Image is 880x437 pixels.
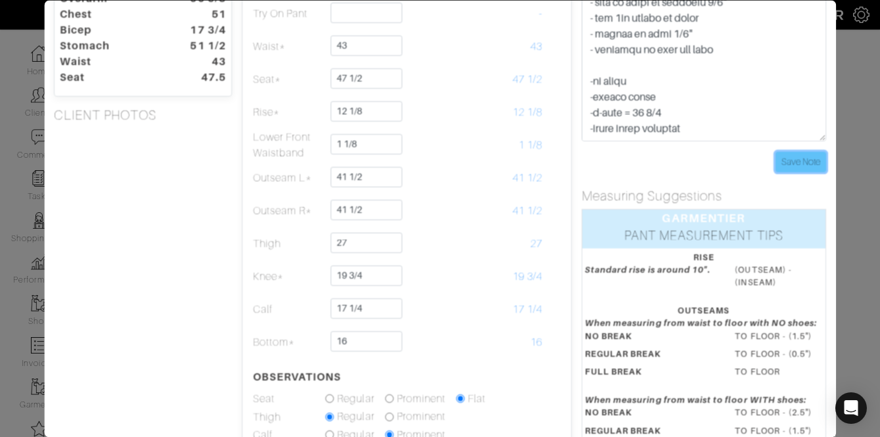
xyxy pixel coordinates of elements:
[50,70,174,85] dt: Seat
[338,391,375,407] label: Regular
[776,152,826,172] input: Save Note
[252,162,325,195] td: Outseam L*
[174,54,236,70] dt: 43
[469,391,486,407] label: Flat
[726,264,833,288] dd: (OUTSEAM) - (INSEAM)
[252,326,325,359] td: Bottom*
[252,359,325,390] th: OBSERVATIONS
[582,227,825,248] div: PANT MEASUREMENT TIPS
[54,107,232,123] h5: CLIENT PHOTOS
[530,336,542,348] span: 16
[252,129,325,162] td: Lower Front Waistband
[726,407,833,419] dd: TO FLOOR - (2.5")
[50,22,174,38] dt: Bicep
[50,7,174,22] dt: Chest
[530,41,542,53] span: 43
[575,366,725,384] dt: FULL BREAK
[513,271,542,283] span: 19 3/4
[585,319,817,329] em: When measuring from waist to floor with NO shoes:
[252,260,325,293] td: Knee*
[575,348,725,365] dt: REGULAR BREAK
[338,409,375,425] label: Regular
[252,195,325,227] td: Outseam R*
[513,172,542,184] span: 41 1/2
[252,63,325,96] td: Seat*
[575,330,725,348] dt: NO BREAK
[585,265,710,275] em: Standard rise is around 10".
[397,409,446,425] label: Prominent
[174,38,236,54] dt: 51 1/2
[585,305,823,317] div: OUTSEAMS
[582,188,826,204] h5: Measuring Suggestions
[575,407,725,425] dt: NO BREAK
[582,210,825,227] div: GARMENTIER
[252,390,325,409] td: Seat
[835,392,867,424] div: Open Intercom Messenger
[252,30,325,63] td: Waist*
[530,238,542,250] span: 27
[539,8,542,20] span: -
[397,391,446,407] label: Prominent
[726,330,833,342] dd: TO FLOOR - (1.5")
[174,7,236,22] dt: 51
[513,74,542,85] span: 47 1/2
[585,251,823,264] div: RISE
[513,304,542,315] span: 17 1/4
[585,396,806,405] em: When measuring from waist to floor WITH shoes:
[252,409,325,427] td: Thigh
[174,70,236,85] dt: 47.5
[726,348,833,360] dd: TO FLOOR - (0.5")
[50,54,174,70] dt: Waist
[174,22,236,38] dt: 17 3/4
[513,205,542,217] span: 41 1/2
[726,366,833,379] dd: TO FLOOR
[726,425,833,437] dd: TO FLOOR - (1.5")
[252,96,325,129] td: Rise*
[513,106,542,118] span: 12 1/8
[252,293,325,326] td: Calf
[252,227,325,260] td: Thigh
[519,139,542,151] span: 1 1/8
[50,38,174,54] dt: Stomach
